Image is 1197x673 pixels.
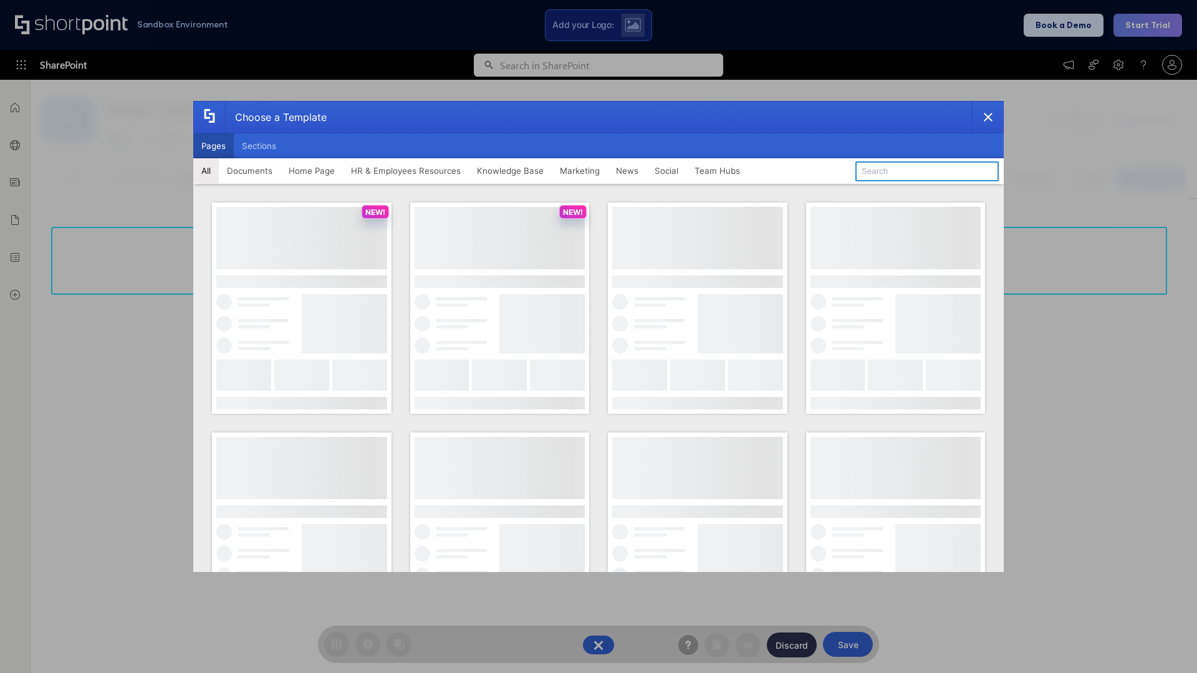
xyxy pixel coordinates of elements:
button: All [193,158,219,183]
button: Pages [193,133,234,158]
button: Documents [219,158,281,183]
button: News [608,158,647,183]
div: Choose a Template [225,102,327,133]
p: NEW! [365,208,385,217]
p: NEW! [563,208,583,217]
button: Marketing [552,158,608,183]
button: Home Page [281,158,343,183]
button: Social [647,158,686,183]
input: Search [855,161,999,181]
button: Sections [234,133,284,158]
button: Knowledge Base [469,158,552,183]
button: Team Hubs [686,158,748,183]
iframe: Chat Widget [1135,613,1197,673]
button: HR & Employees Resources [343,158,469,183]
div: template selector [193,101,1004,572]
